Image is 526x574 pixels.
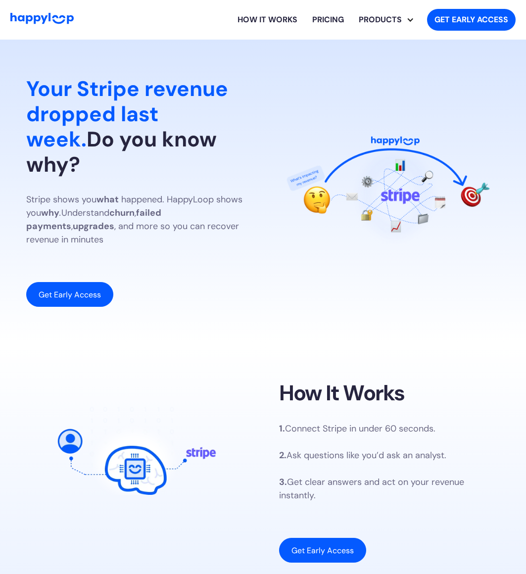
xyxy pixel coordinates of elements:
[59,207,61,219] em: .
[359,4,419,36] div: PRODUCTS
[427,9,516,31] a: Get started with HappyLoop
[279,538,366,563] a: Get Early Access
[41,207,59,219] strong: why
[26,76,247,177] h1: Do you know why?
[26,282,113,307] a: Get Early Access
[26,193,247,246] p: Stripe shows you happened. HappyLoop shows you Understand , , , and more so you can recover reven...
[109,207,135,219] strong: churn
[279,422,500,502] p: Connect Stripe in under 60 seconds. Ask questions like you’d ask an analyst. Get clear answers an...
[305,4,351,36] a: View HappyLoop pricing plans
[10,13,74,24] img: HappyLoop Logo
[279,449,287,461] strong: 2.
[73,220,114,232] strong: upgrades
[351,14,409,26] div: PRODUCTS
[26,75,228,153] span: Your Stripe revenue dropped last week.
[279,423,285,434] strong: 1.
[351,4,419,36] div: Explore HappyLoop use cases
[279,381,405,406] h2: How It Works
[279,476,287,488] strong: 3.
[96,193,119,205] strong: what
[230,4,305,36] a: Learn how HappyLoop works
[10,13,74,27] a: Go to Home Page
